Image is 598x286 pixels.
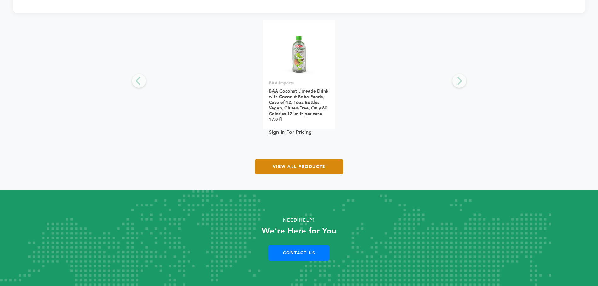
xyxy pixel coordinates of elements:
strong: We’re Here for You [262,225,336,237]
img: BAA Coconut Limeade Drink with Coconut Boba Pearls, Case of 12, 16oz Bottles, Vegan, Gluten-Free,... [268,31,331,76]
a: BAA Coconut Limeade Drink with Coconut Boba Pearls, Case of 12, 16oz Bottles, Vegan, Gluten-Free,... [269,88,328,122]
a: View All Products [255,159,343,174]
p: Need Help? [30,216,568,225]
p: BAA Imports [269,80,329,86]
a: Contact Us [268,245,330,261]
a: Sign In For Pricing [269,129,312,135]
